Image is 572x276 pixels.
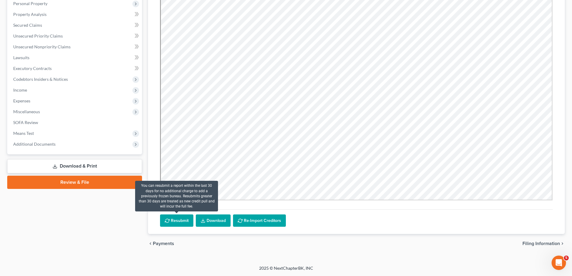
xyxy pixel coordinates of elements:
div: 2025 © NextChapterBK, INC [115,265,457,276]
a: Download & Print [7,159,142,173]
span: Expenses [13,98,30,103]
span: Personal Property [13,1,47,6]
button: Re-Import Creditors [233,214,286,227]
span: 5 [564,256,569,260]
iframe: Intercom live chat [552,256,566,270]
span: Lawsuits [13,55,29,60]
span: Codebtors Insiders & Notices [13,77,68,82]
span: Unsecured Nonpriority Claims [13,44,71,49]
a: Property Analysis [8,9,142,20]
span: Means Test [13,131,34,136]
a: Review & File [7,176,142,189]
a: Download [196,214,231,227]
span: Secured Claims [13,23,42,28]
div: You can resubmit a report within the last 30 days for no additional charge to add a previously fr... [135,181,218,211]
span: Additional Documents [13,141,56,147]
span: Property Analysis [13,12,47,17]
i: chevron_left [148,241,153,246]
i: chevron_right [560,241,565,246]
span: Filing Information [522,241,560,246]
a: Executory Contracts [8,63,142,74]
span: Unsecured Priority Claims [13,33,63,38]
span: Miscellaneous [13,109,40,114]
button: Filing Information chevron_right [522,241,565,246]
span: Payments [153,241,174,246]
a: Unsecured Nonpriority Claims [8,41,142,52]
button: chevron_left Payments [148,241,174,246]
button: Resubmit [160,214,193,227]
a: Unsecured Priority Claims [8,31,142,41]
span: Executory Contracts [13,66,52,71]
a: Lawsuits [8,52,142,63]
a: Secured Claims [8,20,142,31]
a: SOFA Review [8,117,142,128]
span: SOFA Review [13,120,38,125]
span: Income [13,87,27,93]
